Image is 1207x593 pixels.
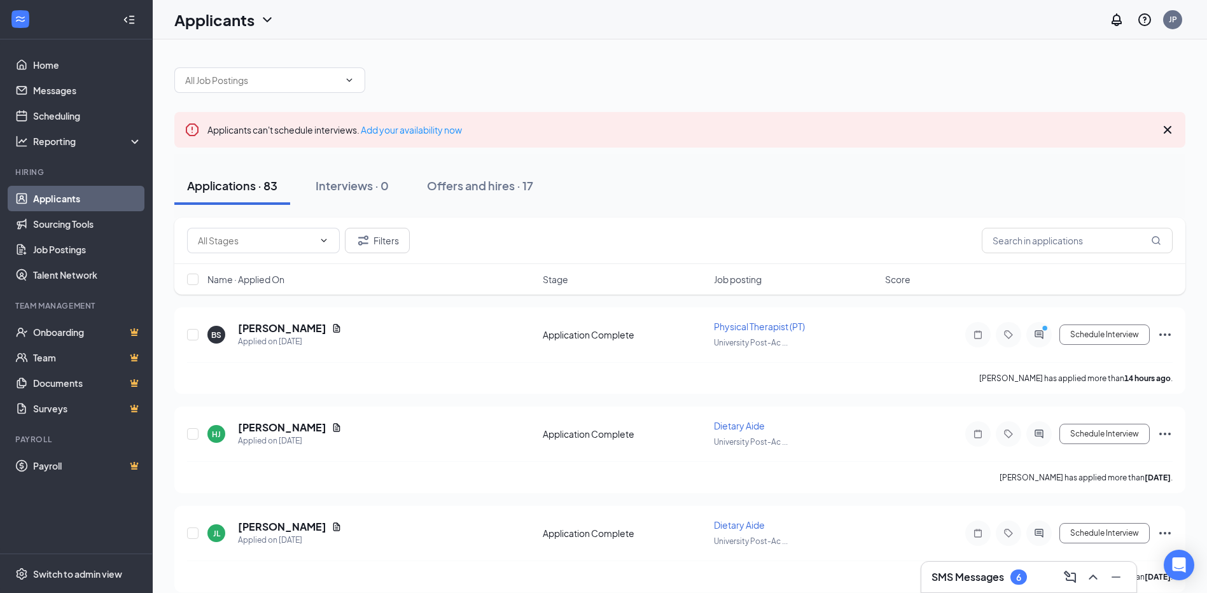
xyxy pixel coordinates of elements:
a: Add your availability now [361,124,462,136]
svg: QuestionInfo [1137,12,1152,27]
span: Dietary Aide [714,519,765,531]
p: [PERSON_NAME] has applied more than . [1000,472,1173,483]
a: Talent Network [33,262,142,288]
span: University Post-Ac ... [714,437,788,447]
div: Open Intercom Messenger [1164,550,1194,580]
svg: PrimaryDot [1039,324,1054,335]
svg: Ellipses [1157,426,1173,442]
a: Applicants [33,186,142,211]
button: Schedule Interview [1059,523,1150,543]
svg: ChevronDown [319,235,329,246]
svg: Tag [1001,330,1016,340]
svg: Document [331,522,342,532]
a: Home [33,52,142,78]
span: Name · Applied On [207,273,284,286]
h3: SMS Messages [931,570,1004,584]
svg: ComposeMessage [1063,569,1078,585]
span: Stage [543,273,568,286]
svg: Note [970,528,986,538]
span: University Post-Ac ... [714,338,788,347]
div: Applied on [DATE] [238,435,342,447]
div: Applied on [DATE] [238,335,342,348]
svg: Tag [1001,429,1016,439]
svg: Notifications [1109,12,1124,27]
h1: Applicants [174,9,255,31]
svg: Settings [15,568,28,580]
span: University Post-Ac ... [714,536,788,546]
svg: Ellipses [1157,327,1173,342]
div: Payroll [15,434,139,445]
h5: [PERSON_NAME] [238,321,326,335]
div: Application Complete [543,328,706,341]
a: Job Postings [33,237,142,262]
b: [DATE] [1145,473,1171,482]
h5: [PERSON_NAME] [238,520,326,534]
svg: Collapse [123,13,136,26]
svg: Tag [1001,528,1016,538]
div: Offers and hires · 17 [427,178,533,193]
svg: ChevronUp [1085,569,1101,585]
svg: Analysis [15,135,28,148]
div: HJ [212,429,221,440]
div: Application Complete [543,527,706,540]
button: Schedule Interview [1059,324,1150,345]
div: Team Management [15,300,139,311]
div: Reporting [33,135,143,148]
svg: Cross [1160,122,1175,137]
div: Applications · 83 [187,178,277,193]
svg: WorkstreamLogo [14,13,27,25]
a: SurveysCrown [33,396,142,421]
a: Sourcing Tools [33,211,142,237]
button: Schedule Interview [1059,424,1150,444]
svg: Minimize [1108,569,1124,585]
a: Scheduling [33,103,142,129]
a: PayrollCrown [33,453,142,478]
span: Dietary Aide [714,420,765,431]
svg: ChevronDown [260,12,275,27]
svg: Note [970,429,986,439]
a: DocumentsCrown [33,370,142,396]
p: [PERSON_NAME] has applied more than . [979,373,1173,384]
input: All Job Postings [185,73,339,87]
input: Search in applications [982,228,1173,253]
button: ComposeMessage [1060,567,1080,587]
svg: Filter [356,233,371,248]
div: BS [211,330,221,340]
svg: Document [331,422,342,433]
h5: [PERSON_NAME] [238,421,326,435]
div: Applied on [DATE] [238,534,342,547]
input: All Stages [198,234,314,248]
svg: ActiveChat [1031,528,1047,538]
span: Physical Therapist (PT) [714,321,805,332]
span: Score [885,273,910,286]
b: [DATE] [1145,572,1171,582]
button: ChevronUp [1083,567,1103,587]
svg: MagnifyingGlass [1151,235,1161,246]
a: TeamCrown [33,345,142,370]
b: 14 hours ago [1124,373,1171,383]
a: Messages [33,78,142,103]
svg: Ellipses [1157,526,1173,541]
div: Application Complete [543,428,706,440]
svg: Document [331,323,342,333]
span: Applicants can't schedule interviews. [207,124,462,136]
svg: Error [185,122,200,137]
svg: ActiveChat [1031,429,1047,439]
button: Filter Filters [345,228,410,253]
svg: Note [970,330,986,340]
div: JP [1169,14,1177,25]
div: Interviews · 0 [316,178,389,193]
svg: ActiveChat [1031,330,1047,340]
div: Hiring [15,167,139,178]
div: JL [213,528,220,539]
button: Minimize [1106,567,1126,587]
span: Job posting [714,273,762,286]
div: Switch to admin view [33,568,122,580]
svg: ChevronDown [344,75,354,85]
a: OnboardingCrown [33,319,142,345]
div: 6 [1016,572,1021,583]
